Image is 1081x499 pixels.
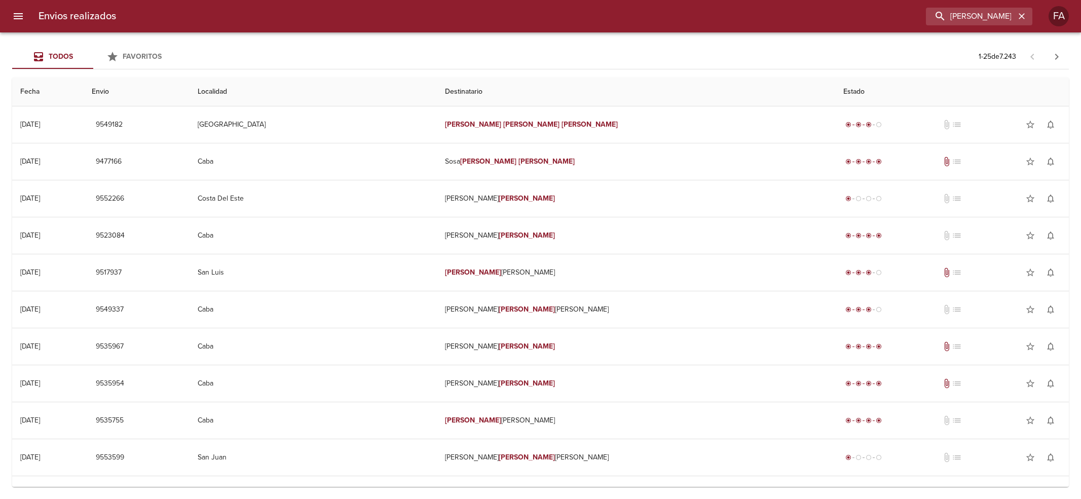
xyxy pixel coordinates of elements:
[843,415,884,426] div: Entregado
[96,340,124,353] span: 9535967
[876,233,882,239] span: radio_button_checked
[855,343,862,350] span: radio_button_checked
[1025,194,1035,204] span: star_border
[866,454,872,460] span: radio_button_unchecked
[843,231,884,241] div: Entregado
[92,411,128,430] button: 9535755
[92,116,127,134] button: 9549182
[6,4,30,28] button: menu
[942,415,952,426] span: No tiene documentos adjuntos
[952,267,962,278] span: No tiene pedido asociado
[952,157,962,167] span: No tiene pedido asociado
[1045,45,1069,69] span: Pagina siguiente
[855,122,862,128] span: radio_button_checked
[190,78,437,106] th: Localidad
[503,120,560,129] em: [PERSON_NAME]
[190,439,437,476] td: San Juan
[845,343,851,350] span: radio_button_checked
[845,233,851,239] span: radio_button_checked
[1025,452,1035,463] span: star_border
[1020,336,1040,357] button: Agregar a favoritos
[942,378,952,389] span: Tiene documentos adjuntos
[190,365,437,402] td: Caba
[843,267,884,278] div: En viaje
[845,417,851,424] span: radio_button_checked
[1025,157,1035,167] span: star_border
[92,189,128,208] button: 9552266
[1040,336,1061,357] button: Activar notificaciones
[1040,188,1061,209] button: Activar notificaciones
[1025,231,1035,241] span: star_border
[845,196,851,202] span: radio_button_checked
[92,448,128,467] button: 9553599
[1040,262,1061,283] button: Activar notificaciones
[437,439,835,476] td: [PERSON_NAME] [PERSON_NAME]
[835,78,1069,106] th: Estado
[1025,341,1035,352] span: star_border
[437,143,835,180] td: Sosa
[190,328,437,365] td: Caba
[1025,378,1035,389] span: star_border
[518,157,575,166] em: [PERSON_NAME]
[1046,341,1056,352] span: notifications_none
[20,268,40,277] div: [DATE]
[845,454,851,460] span: radio_button_checked
[1046,378,1056,389] span: notifications_none
[190,143,437,180] td: Caba
[437,78,835,106] th: Destinatario
[1040,299,1061,320] button: Activar notificaciones
[942,452,952,463] span: No tiene documentos adjuntos
[845,122,851,128] span: radio_button_checked
[942,267,952,278] span: Tiene documentos adjuntos
[437,254,835,291] td: [PERSON_NAME]
[92,263,126,282] button: 9517937
[866,196,872,202] span: radio_button_unchecked
[12,45,174,69] div: Tabs Envios
[843,157,884,167] div: Entregado
[1020,410,1040,431] button: Agregar a favoritos
[876,196,882,202] span: radio_button_unchecked
[876,380,882,387] span: radio_button_checked
[845,380,851,387] span: radio_button_checked
[445,120,501,129] em: [PERSON_NAME]
[876,417,882,424] span: radio_button_checked
[437,328,835,365] td: [PERSON_NAME]
[843,304,884,315] div: En viaje
[1020,373,1040,394] button: Agregar a favoritos
[855,454,862,460] span: radio_button_unchecked
[190,254,437,291] td: San Luis
[942,341,952,352] span: Tiene documentos adjuntos
[190,106,437,143] td: [GEOGRAPHIC_DATA]
[1040,410,1061,431] button: Activar notificaciones
[12,78,84,106] th: Fecha
[866,122,872,128] span: radio_button_checked
[445,268,501,277] em: [PERSON_NAME]
[20,157,40,166] div: [DATE]
[866,270,872,276] span: radio_button_checked
[855,159,862,165] span: radio_button_checked
[942,157,952,167] span: Tiene documentos adjuntos
[1020,114,1040,135] button: Agregar a favoritos
[1020,151,1040,172] button: Agregar a favoritos
[1049,6,1069,26] div: Abrir información de usuario
[92,300,128,319] button: 9549337
[92,337,128,356] button: 9535967
[20,342,40,351] div: [DATE]
[1020,188,1040,209] button: Agregar a favoritos
[855,233,862,239] span: radio_button_checked
[96,156,122,168] span: 9477166
[942,194,952,204] span: No tiene documentos adjuntos
[1040,447,1061,468] button: Activar notificaciones
[96,266,122,279] span: 9517937
[92,374,128,393] button: 9535954
[855,196,862,202] span: radio_button_unchecked
[84,78,190,106] th: Envio
[460,157,516,166] em: [PERSON_NAME]
[876,270,882,276] span: radio_button_unchecked
[926,8,1015,25] input: buscar
[843,452,884,463] div: Generado
[20,305,40,314] div: [DATE]
[437,365,835,402] td: [PERSON_NAME]
[1046,157,1056,167] span: notifications_none
[1046,267,1056,278] span: notifications_none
